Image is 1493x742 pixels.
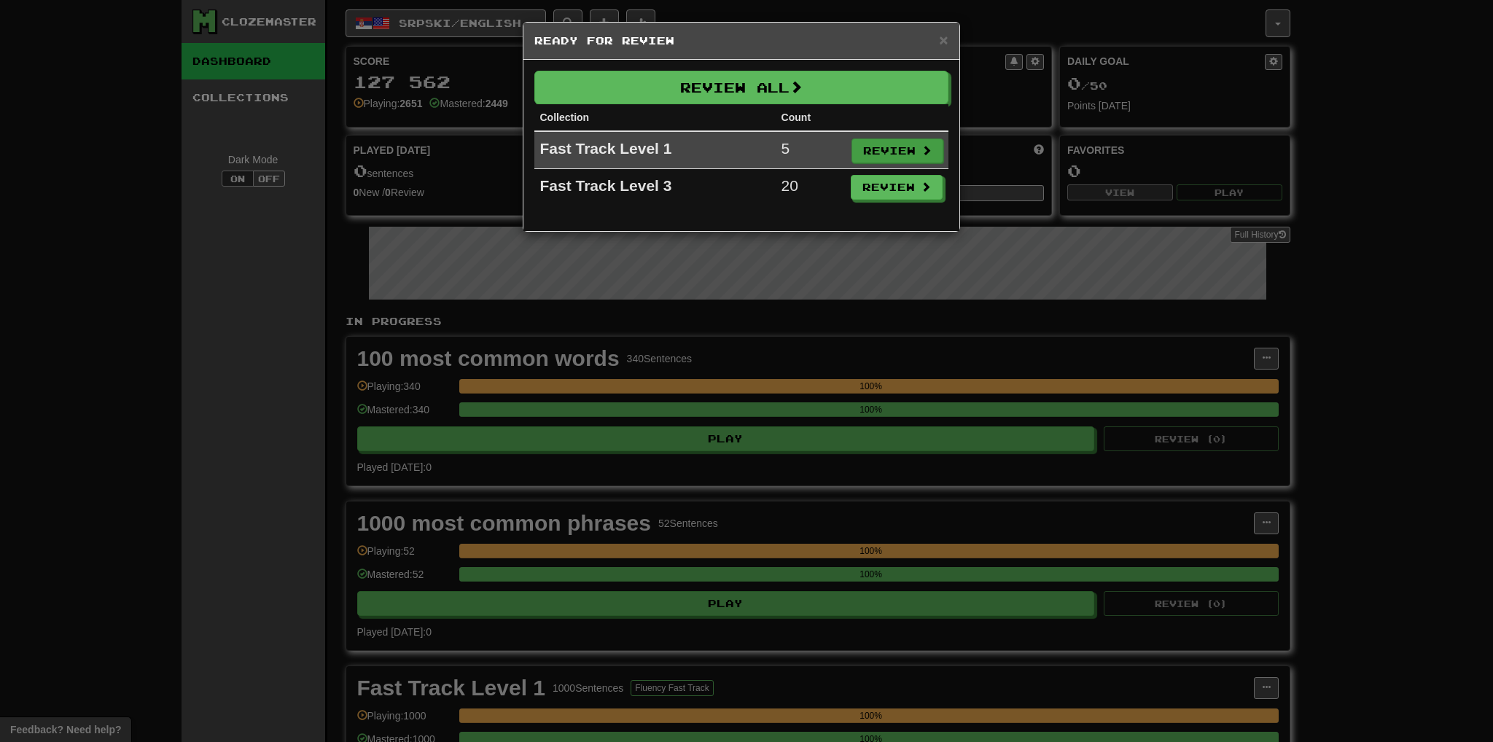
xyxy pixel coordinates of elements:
[534,71,948,104] button: Review All
[534,169,776,206] td: Fast Track Level 3
[939,31,948,48] span: ×
[534,104,776,131] th: Collection
[534,34,948,48] h5: Ready for Review
[776,131,845,169] td: 5
[534,131,776,169] td: Fast Track Level 1
[776,169,845,206] td: 20
[851,175,943,200] button: Review
[776,104,845,131] th: Count
[939,32,948,47] button: Close
[851,138,943,163] button: Review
